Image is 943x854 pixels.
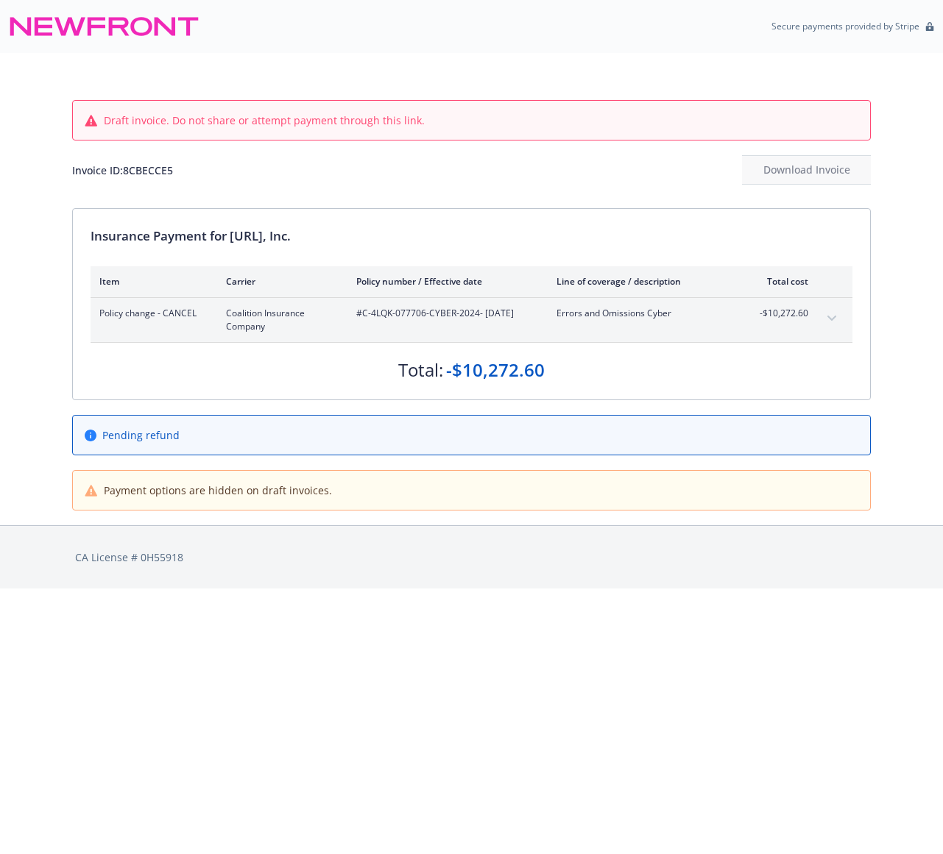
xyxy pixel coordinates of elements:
[356,275,533,288] div: Policy number / Effective date
[102,427,180,443] span: Pending refund
[446,357,545,382] div: -$10,272.60
[753,307,808,320] span: -$10,272.60
[557,275,730,288] div: Line of coverage / description
[99,275,202,288] div: Item
[557,307,730,320] span: Errors and Omissions Cyber
[226,307,333,333] span: Coalition Insurance Company
[91,298,852,342] div: Policy change - CANCELCoalition Insurance Company#C-4LQK-077706-CYBER-2024- [DATE]Errors and Omis...
[104,113,425,128] span: Draft invoice. Do not share or attempt payment through this link.
[72,163,173,178] div: Invoice ID: 8CBECCE5
[226,275,333,288] div: Carrier
[99,307,202,320] span: Policy change - CANCEL
[820,307,844,330] button: expand content
[742,155,871,185] button: Download Invoice
[398,357,443,382] div: Total:
[356,307,533,320] span: #C-4LQK-077706-CYBER-2024 - [DATE]
[104,483,332,498] span: Payment options are hidden on draft invoices.
[75,549,868,565] div: CA License # 0H55918
[753,275,808,288] div: Total cost
[742,156,871,184] div: Download Invoice
[91,227,852,246] div: Insurance Payment for [URL], Inc.
[771,20,919,32] p: Secure payments provided by Stripe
